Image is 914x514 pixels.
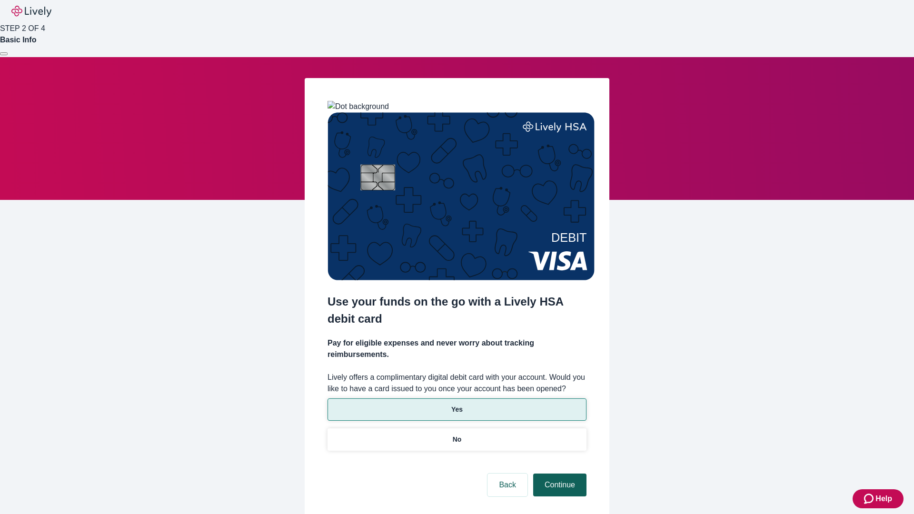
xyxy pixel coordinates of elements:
[328,293,586,327] h2: Use your funds on the go with a Lively HSA debit card
[328,101,389,112] img: Dot background
[853,489,904,508] button: Zendesk support iconHelp
[453,435,462,445] p: No
[487,474,527,496] button: Back
[328,372,586,395] label: Lively offers a complimentary digital debit card with your account. Would you like to have a card...
[328,112,595,280] img: Debit card
[875,493,892,504] span: Help
[864,493,875,504] svg: Zendesk support icon
[328,398,586,421] button: Yes
[533,474,586,496] button: Continue
[328,337,586,360] h4: Pay for eligible expenses and never worry about tracking reimbursements.
[11,6,51,17] img: Lively
[328,428,586,451] button: No
[451,405,463,415] p: Yes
